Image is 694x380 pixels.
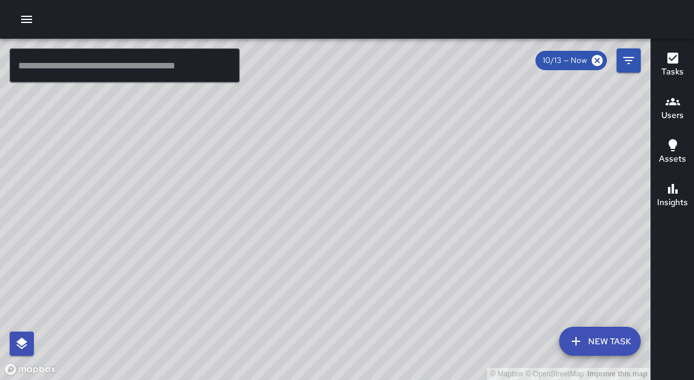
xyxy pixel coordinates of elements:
[651,174,694,218] button: Insights
[651,131,694,174] button: Assets
[661,109,684,122] h6: Users
[657,196,688,209] h6: Insights
[535,54,594,67] span: 10/13 — Now
[617,48,641,73] button: Filters
[535,51,607,70] div: 10/13 — Now
[661,65,684,79] h6: Tasks
[659,152,686,166] h6: Assets
[651,44,694,87] button: Tasks
[651,87,694,131] button: Users
[559,327,641,356] button: New Task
